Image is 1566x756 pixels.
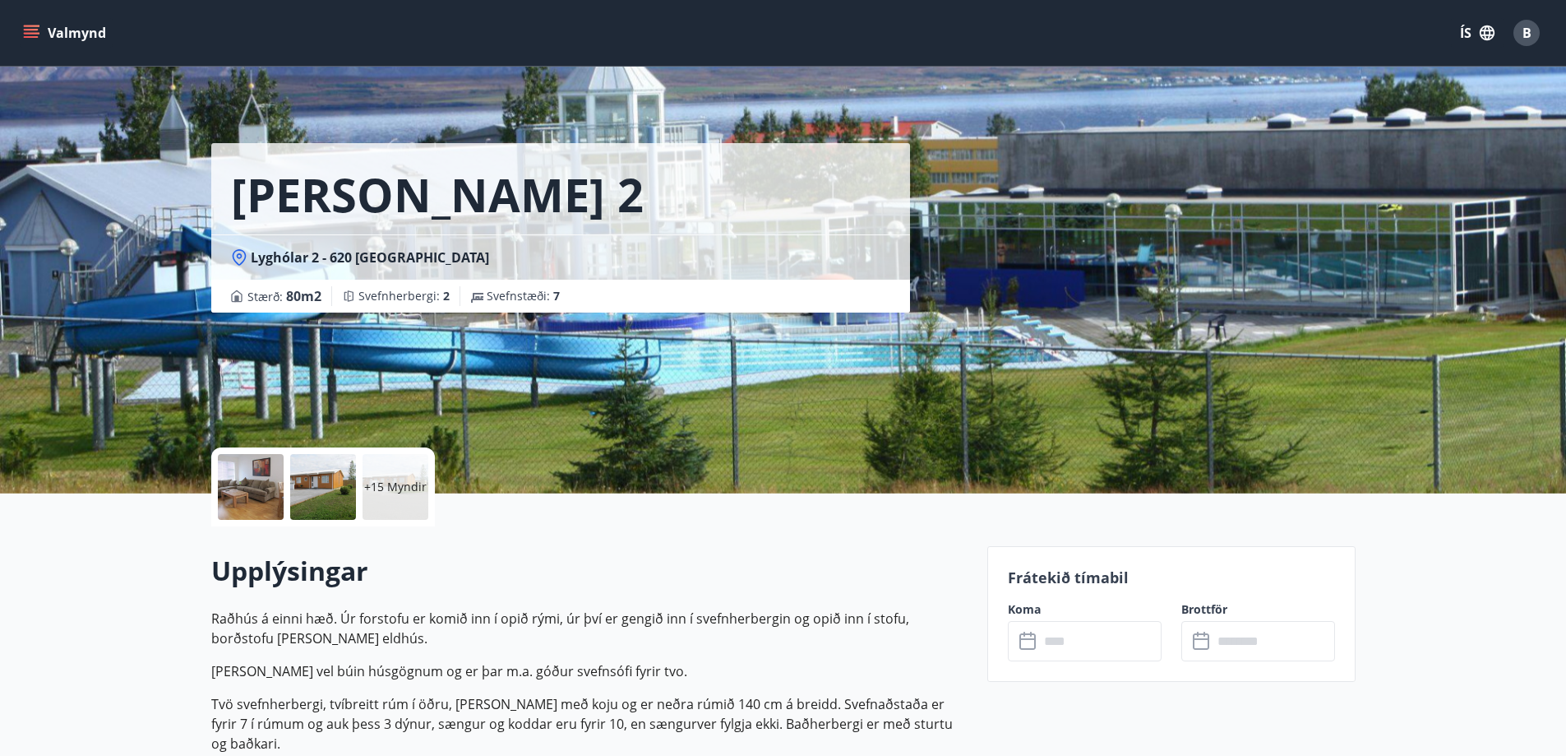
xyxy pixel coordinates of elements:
span: 2 [443,288,450,304]
p: +15 Myndir [364,479,427,495]
span: B [1522,24,1531,42]
span: Svefnherbergi : [358,288,450,304]
label: Koma [1008,601,1162,618]
span: 80 m2 [286,287,321,305]
span: 7 [553,288,560,304]
span: Lyghólar 2 - 620 [GEOGRAPHIC_DATA] [251,248,489,267]
h2: Upplýsingar [211,553,968,589]
button: menu [20,18,113,48]
p: [PERSON_NAME] vel búin húsgögnum og er þar m.a. góður svefnsófi fyrir tvo. [211,661,968,681]
p: Tvö svefnherbergi, tvíbreitt rúm í öðru, [PERSON_NAME] með koju og er neðra rúmið 140 cm á breidd... [211,694,968,754]
label: Brottför [1181,601,1335,618]
button: ÍS [1451,18,1504,48]
p: Raðhús á einni hæð. Úr forstofu er komið inn í opið rými, úr því er gengið inn í svefnherbergin o... [211,609,968,648]
span: Stærð : [247,286,321,306]
span: Svefnstæði : [487,288,560,304]
h1: [PERSON_NAME] 2 [231,163,644,225]
button: B [1507,13,1546,53]
p: Frátekið tímabil [1008,567,1335,588]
